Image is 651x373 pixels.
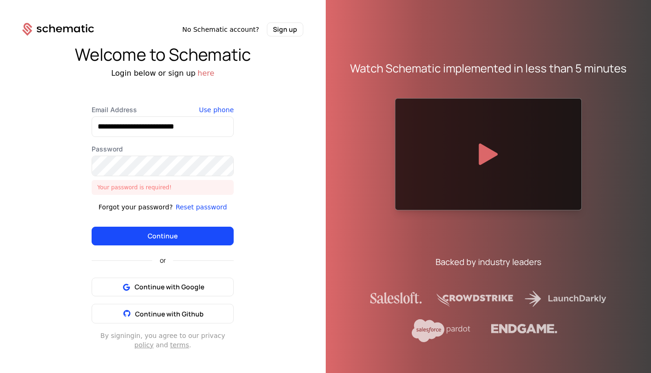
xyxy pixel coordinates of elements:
[135,309,204,318] span: Continue with Github
[92,105,234,115] label: Email Address
[350,61,627,76] div: Watch Schematic implemented in less than 5 minutes
[99,202,173,212] div: Forgot your password?
[92,180,234,195] div: Your password is required!
[170,341,189,349] a: terms
[267,22,303,36] button: Sign up
[92,278,234,296] button: Continue with Google
[182,25,259,34] span: No Schematic account?
[92,331,234,350] div: By signing in , you agree to our privacy and .
[176,202,227,212] button: Reset password
[92,144,234,154] label: Password
[92,304,234,323] button: Continue with Github
[135,282,204,292] span: Continue with Google
[436,255,541,268] div: Backed by industry leaders
[135,341,154,349] a: policy
[152,257,173,264] span: or
[199,105,234,115] button: Use phone
[198,68,215,79] button: here
[92,227,234,245] button: Continue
